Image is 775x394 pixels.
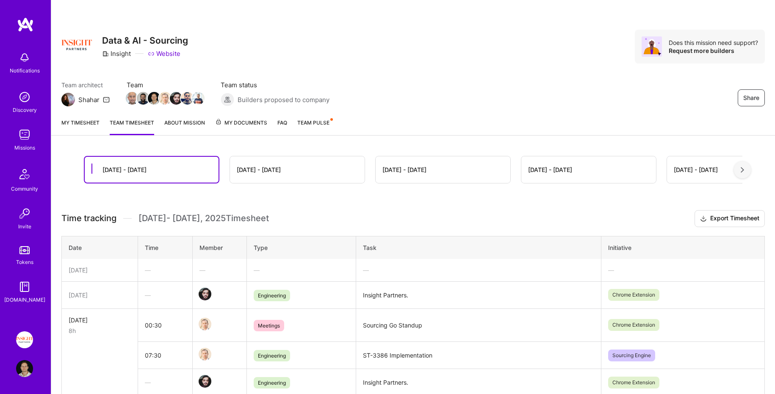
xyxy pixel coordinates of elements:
img: tokens [19,246,30,254]
img: Team Member Avatar [199,375,211,388]
i: icon Download [700,214,707,223]
span: [DATE] - [DATE] , 2025 Timesheet [138,213,269,224]
span: Chrome Extension [608,319,659,331]
a: Team Member Avatar [149,91,160,105]
a: Team Member Avatar [171,91,182,105]
h3: Data & AI - Sourcing [102,35,188,46]
a: Team Member Avatar [193,91,204,105]
th: Type [247,236,356,259]
a: My Documents [215,118,267,135]
button: Export Timesheet [695,210,765,227]
div: — [145,378,185,387]
img: Team Member Avatar [137,92,149,105]
a: About Mission [164,118,205,135]
img: teamwork [16,126,33,143]
img: guide book [16,278,33,295]
div: [DATE] - [DATE] [674,165,718,174]
div: Does this mission need support? [669,39,758,47]
div: [DATE] - [DATE] [102,165,147,174]
div: Notifications [10,66,40,75]
i: icon CompanyGray [102,50,109,57]
th: Task [356,236,601,259]
img: Team Member Avatar [181,92,194,105]
span: Builders proposed to company [238,95,329,104]
span: Share [743,94,759,102]
span: Team [127,80,204,89]
th: Member [192,236,247,259]
img: Company Logo [61,30,92,60]
img: Builders proposed to company [221,93,234,106]
a: Team Member Avatar [138,91,149,105]
div: — [145,291,185,300]
img: Invite [16,205,33,222]
img: discovery [16,89,33,105]
img: Team Member Avatar [148,92,161,105]
span: Engineering [254,290,290,301]
span: Chrome Extension [608,377,659,388]
a: Website [148,49,180,58]
img: Team Architect [61,93,75,106]
img: right [741,167,744,173]
img: Team Member Avatar [199,288,211,300]
img: Team Member Avatar [170,92,183,105]
a: Team Member Avatar [199,287,210,301]
span: Meetings [254,320,284,331]
div: [DATE] - [DATE] [528,165,572,174]
img: Community [14,164,35,184]
div: Request more builders [669,47,758,55]
div: [DOMAIN_NAME] [4,295,45,304]
a: Team Member Avatar [199,347,210,361]
span: Team architect [61,80,110,89]
th: Date [62,236,138,259]
img: User Avatar [16,360,33,377]
td: 07:30 [138,342,193,369]
span: Engineering [254,350,290,361]
th: Time [138,236,193,259]
div: Insight [102,49,131,58]
div: 8h [69,326,131,335]
a: My timesheet [61,118,100,135]
div: [DATE] [69,316,131,325]
span: Chrome Extension [608,289,659,301]
div: — [363,266,594,275]
img: Insight Partners: Data & AI - Sourcing [16,331,33,348]
a: Insight Partners: Data & AI - Sourcing [14,331,35,348]
div: Missions [14,143,35,152]
a: Team Member Avatar [127,91,138,105]
div: Community [11,184,38,193]
div: — [145,266,185,275]
td: Sourcing Go Standup [356,308,601,342]
a: Team timesheet [110,118,154,135]
div: [DATE] - [DATE] [237,165,281,174]
div: — [608,266,758,275]
img: Team Member Avatar [192,92,205,105]
td: Insight Partners. [356,281,601,308]
span: Team Pulse [297,119,329,126]
a: Team Member Avatar [182,91,193,105]
img: Team Member Avatar [199,318,211,330]
a: Team Pulse [297,118,332,135]
div: Shahar [78,95,100,104]
img: logo [17,17,34,32]
div: [DATE] - [DATE] [382,165,426,174]
img: Avatar [642,36,662,57]
span: My Documents [215,118,267,128]
span: Time tracking [61,213,116,224]
span: Sourcing Engine [608,350,655,361]
div: Tokens [16,258,33,266]
th: Initiative [601,236,764,259]
button: Share [738,89,765,106]
img: Team Member Avatar [199,348,211,361]
img: Team Member Avatar [126,92,138,105]
div: [DATE] [69,266,131,275]
div: — [254,266,349,275]
span: Team status [221,80,329,89]
img: Team Member Avatar [159,92,172,105]
a: Team Member Avatar [160,91,171,105]
i: icon Mail [103,96,110,103]
img: bell [16,49,33,66]
td: 00:30 [138,308,193,342]
td: ST-3386 Implementation [356,342,601,369]
div: — [199,266,240,275]
div: [DATE] [69,291,131,300]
